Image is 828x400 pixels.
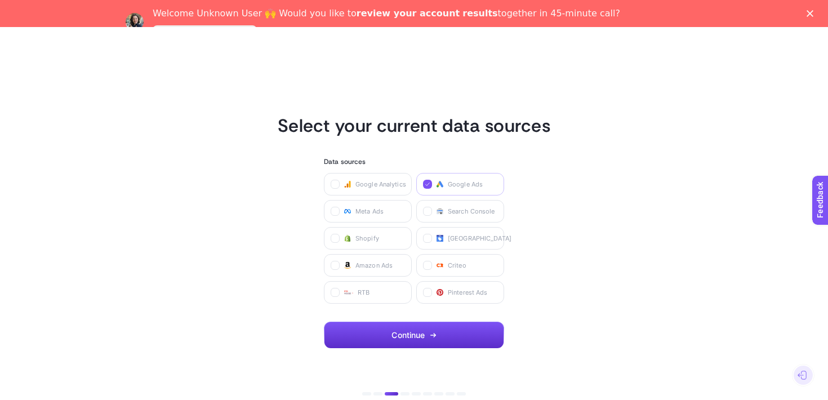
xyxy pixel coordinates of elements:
[355,207,384,216] span: Meta Ads
[324,155,504,168] h3: Data sources
[355,261,393,270] span: Amazon Ads
[462,8,497,19] b: results
[391,331,425,340] span: Continue
[448,288,487,297] span: Pinterest Ads
[355,234,379,243] span: Shopify
[278,114,550,137] h1: Select your current data sources
[358,288,370,297] span: RTB
[153,8,620,19] div: Welcome Unknown User 🙌 Would you like to together in 45-minute call?
[448,207,495,216] span: Search Console
[448,261,466,270] span: Criteo
[807,10,818,17] div: Close
[355,180,406,189] span: Google Analytics
[357,8,460,19] b: review your account
[153,25,257,39] a: Speak with an Expert
[7,3,43,12] span: Feedback
[126,13,144,31] img: Profile image for Neslihan
[324,322,504,349] button: Continue
[448,234,511,243] span: [GEOGRAPHIC_DATA]
[448,180,483,189] span: Google Ads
